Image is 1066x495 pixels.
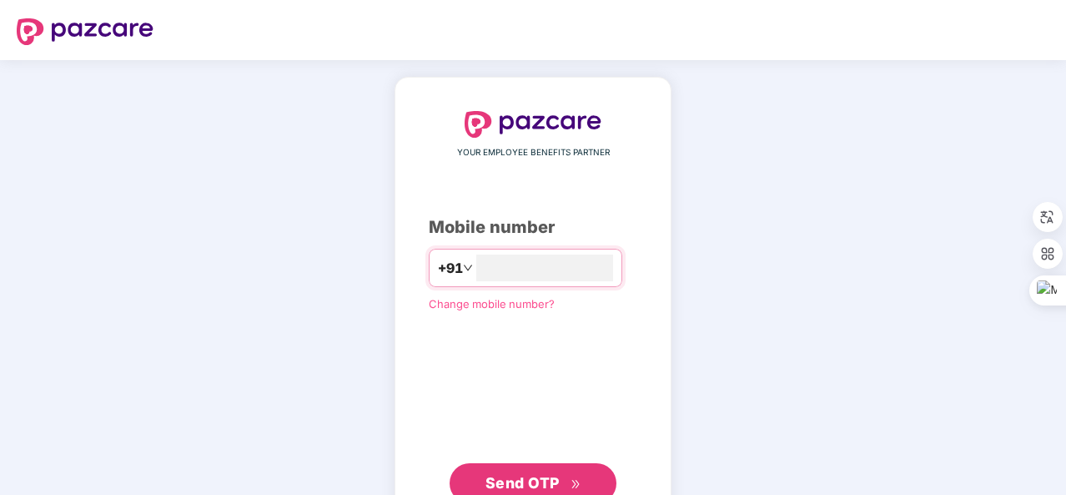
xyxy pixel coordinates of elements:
img: logo [17,18,153,45]
img: logo [465,111,601,138]
span: down [463,263,473,273]
span: YOUR EMPLOYEE BENEFITS PARTNER [457,146,610,159]
span: Send OTP [485,474,560,492]
span: double-right [571,479,581,490]
span: +91 [438,258,463,279]
div: Mobile number [429,215,637,240]
a: Change mobile number? [429,297,555,311]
